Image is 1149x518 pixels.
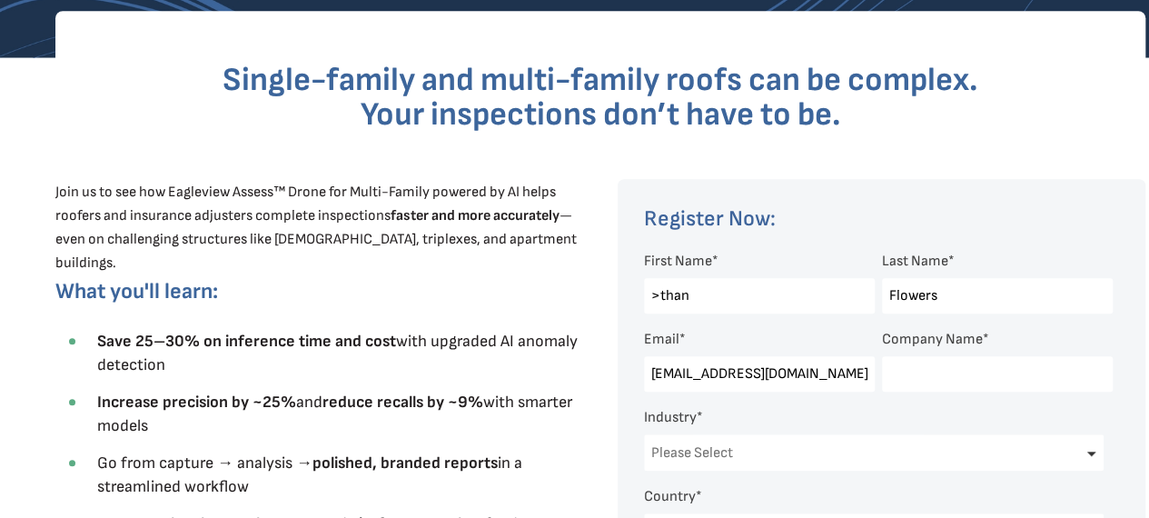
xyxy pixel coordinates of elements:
span: Last Name [882,253,948,270]
strong: faster and more accurately [391,206,560,224]
span: What you'll learn: [55,278,218,304]
strong: polished, branded reports [312,453,498,473]
span: Join us to see how Eagleview Assess™ Drone for Multi-Family powered by AI helps roofers and insur... [55,183,577,271]
span: and with smarter models [97,393,572,435]
span: First Name [644,253,712,270]
span: with upgraded AI anomaly detection [97,332,578,374]
span: Single-family and multi-family roofs can be complex. [223,61,978,100]
strong: reduce recalls by ~9% [322,393,483,412]
strong: Increase precision by ~25% [97,393,296,412]
strong: Save 25–30% on inference time and cost [97,332,396,351]
span: Email [644,331,679,348]
span: Industry [644,409,697,426]
span: Company Name [882,331,983,348]
span: Register Now: [644,205,776,232]
span: Country [644,488,696,505]
span: Your inspections don’t have to be. [361,95,841,134]
span: Go from capture → analysis → in a streamlined workflow [97,453,522,496]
